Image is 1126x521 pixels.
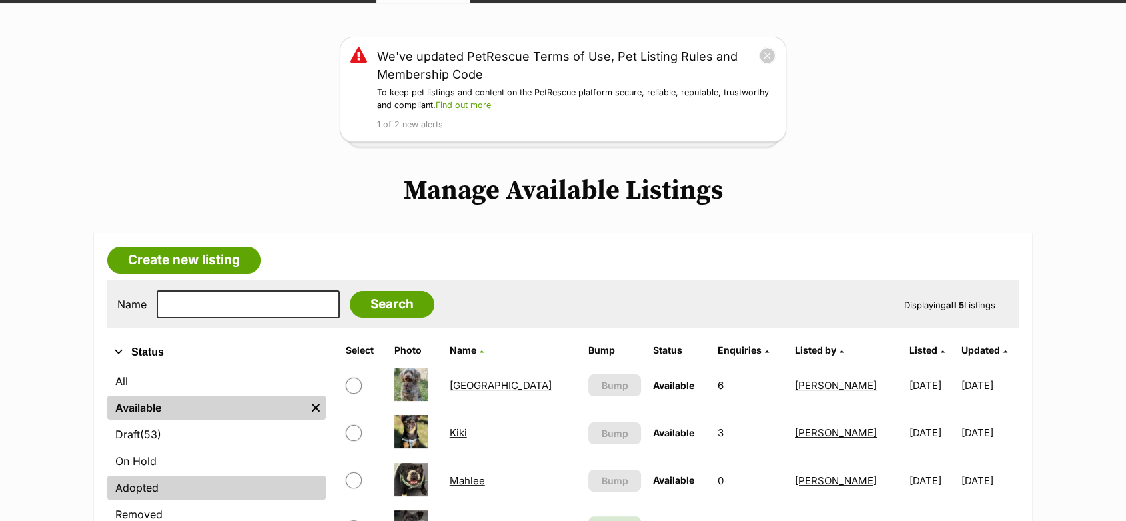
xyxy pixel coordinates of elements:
a: On Hold [107,449,326,473]
a: Kiki [450,426,467,439]
button: Bump [588,422,641,444]
td: [DATE] [961,362,1017,408]
p: To keep pet listings and content on the PetRescue platform secure, reliable, reputable, trustwort... [377,87,776,112]
td: [DATE] [961,410,1017,456]
span: Bump [602,378,628,392]
span: Updated [961,344,1000,356]
span: translation missing: en.admin.listings.index.attributes.enquiries [718,344,762,356]
span: Name [450,344,476,356]
a: Draft [107,422,326,446]
td: 3 [712,410,788,456]
td: [DATE] [961,458,1017,504]
a: [GEOGRAPHIC_DATA] [450,379,552,392]
button: close [759,47,776,64]
a: Listed [909,344,945,356]
button: Status [107,344,326,361]
th: Select [340,340,388,361]
a: Enquiries [718,344,769,356]
a: Updated [961,344,1007,356]
p: 1 of 2 new alerts [377,119,776,131]
a: Listed by [795,344,844,356]
span: Available [653,474,694,486]
a: [PERSON_NAME] [795,474,877,487]
span: (53) [140,426,161,442]
td: [DATE] [904,410,960,456]
a: Create new listing [107,247,261,274]
th: Bump [583,340,646,361]
button: Bump [588,470,641,492]
td: 6 [712,362,788,408]
span: Available [653,380,694,391]
span: Bump [602,426,628,440]
th: Status [648,340,711,361]
a: Remove filter [306,396,326,420]
td: [DATE] [904,458,960,504]
a: [PERSON_NAME] [795,379,877,392]
span: Bump [602,474,628,488]
input: Search [350,291,434,318]
td: 0 [712,458,788,504]
a: Adopted [107,476,326,500]
button: Bump [588,374,641,396]
span: Available [653,427,694,438]
a: Available [107,396,306,420]
a: [PERSON_NAME] [795,426,877,439]
strong: all 5 [946,300,964,310]
span: Listed by [795,344,836,356]
a: Name [450,344,484,356]
th: Photo [389,340,443,361]
span: Listed [909,344,937,356]
a: We've updated PetRescue Terms of Use, Pet Listing Rules and Membership Code [377,47,759,83]
a: Find out more [436,100,491,110]
label: Name [117,298,147,310]
span: Displaying Listings [904,300,995,310]
td: [DATE] [904,362,960,408]
a: Mahlee [450,474,485,487]
a: All [107,369,326,393]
